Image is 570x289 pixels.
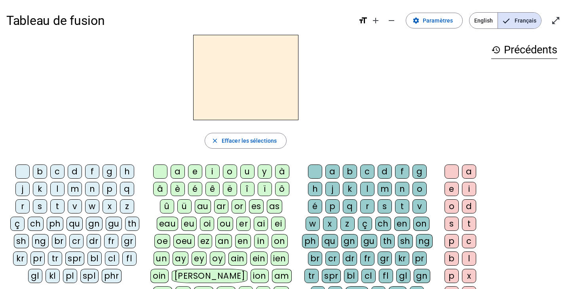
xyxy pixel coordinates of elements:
[445,234,459,248] div: p
[205,133,287,149] button: Effacer les sélections
[103,199,117,213] div: x
[105,251,119,266] div: cl
[85,182,99,196] div: n
[325,251,340,266] div: cr
[65,251,84,266] div: spr
[396,269,410,283] div: gl
[250,251,268,266] div: ein
[469,13,498,28] span: English
[343,182,357,196] div: k
[384,13,399,28] button: Diminuer la taille de la police
[343,199,357,213] div: q
[87,251,102,266] div: bl
[188,164,202,179] div: e
[371,16,380,25] mat-icon: add
[172,269,247,283] div: [PERSON_NAME]
[68,182,82,196] div: m
[412,17,420,24] mat-icon: settings
[308,199,322,213] div: é
[344,269,358,283] div: bl
[33,182,47,196] div: k
[445,217,459,231] div: s
[394,217,410,231] div: en
[181,217,197,231] div: eu
[157,217,179,231] div: eau
[66,217,83,231] div: qu
[271,217,285,231] div: ei
[154,234,170,248] div: oe
[249,199,264,213] div: es
[28,217,44,231] div: ch
[30,251,45,266] div: pr
[395,251,409,266] div: kr
[412,182,427,196] div: o
[50,164,65,179] div: c
[491,45,501,55] mat-icon: history
[240,164,255,179] div: u
[358,217,372,231] div: ç
[551,16,560,25] mat-icon: open_in_full
[360,164,374,179] div: c
[395,182,409,196] div: n
[235,234,251,248] div: en
[153,182,167,196] div: â
[232,199,246,213] div: or
[205,164,220,179] div: i
[32,234,49,248] div: ng
[198,234,212,248] div: ez
[379,269,393,283] div: fl
[462,199,476,213] div: d
[171,164,185,179] div: a
[171,182,185,196] div: è
[102,269,122,283] div: phr
[200,217,214,231] div: oi
[254,234,268,248] div: in
[177,199,192,213] div: ü
[361,234,377,248] div: gu
[214,199,228,213] div: ar
[103,182,117,196] div: p
[308,182,322,196] div: h
[85,199,99,213] div: w
[46,269,60,283] div: kl
[462,217,476,231] div: t
[380,234,395,248] div: th
[387,16,396,25] mat-icon: remove
[122,234,136,248] div: gr
[173,251,188,266] div: ay
[491,41,557,59] h3: Précédents
[28,269,42,283] div: gl
[325,199,340,213] div: p
[68,164,82,179] div: d
[498,13,541,28] span: Français
[258,164,272,179] div: y
[192,251,207,266] div: ey
[340,217,355,231] div: z
[80,269,99,283] div: spl
[240,182,255,196] div: î
[254,217,268,231] div: ai
[322,234,338,248] div: qu
[13,251,27,266] div: kr
[103,164,117,179] div: g
[195,199,211,213] div: au
[86,217,103,231] div: gn
[236,217,251,231] div: er
[323,217,337,231] div: x
[306,217,320,231] div: w
[15,182,30,196] div: j
[368,13,384,28] button: Augmenter la taille de la police
[325,182,340,196] div: j
[50,182,65,196] div: l
[154,251,169,266] div: un
[47,217,63,231] div: ph
[395,199,409,213] div: t
[173,234,195,248] div: oeu
[445,251,459,266] div: b
[14,234,29,248] div: sh
[223,182,237,196] div: ë
[205,182,220,196] div: ê
[267,199,282,213] div: as
[304,269,319,283] div: tr
[69,234,84,248] div: cr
